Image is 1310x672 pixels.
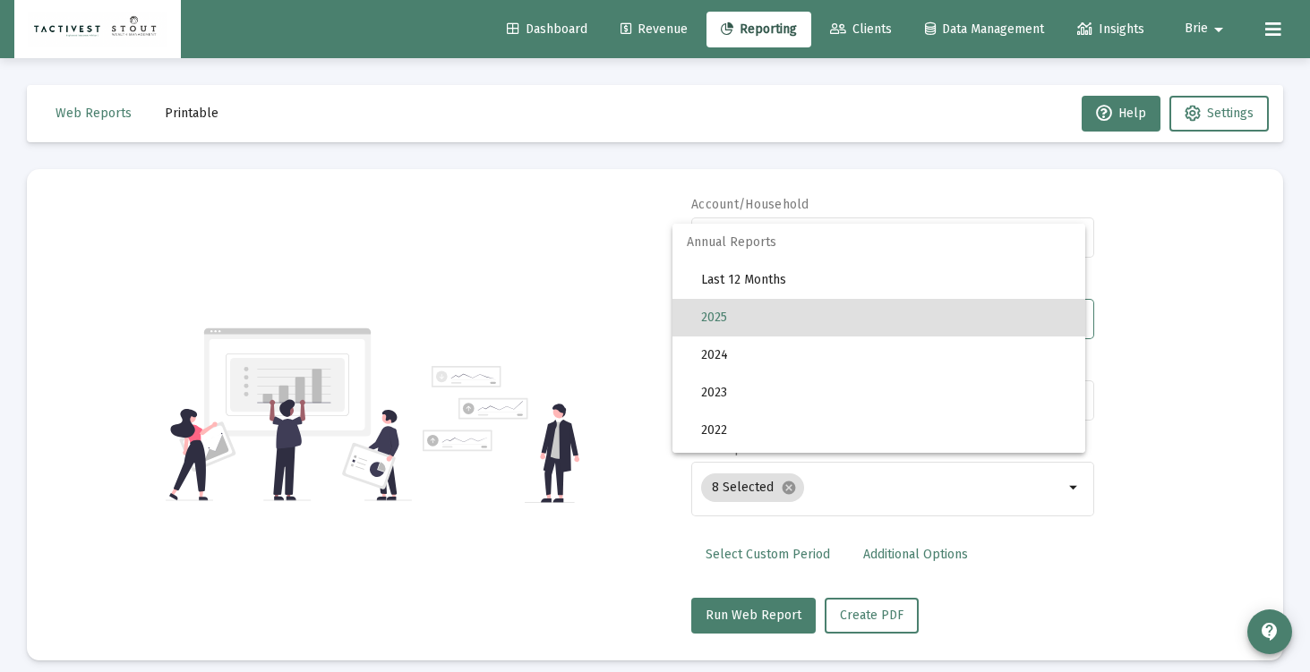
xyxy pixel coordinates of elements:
span: 2023 [701,374,1071,412]
span: Last 12 Months [701,261,1071,299]
span: 2025 [701,299,1071,336]
span: Annual Reports [672,224,1085,261]
span: 2024 [701,336,1071,374]
span: 2022 [701,412,1071,449]
span: 2021 [701,449,1071,487]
